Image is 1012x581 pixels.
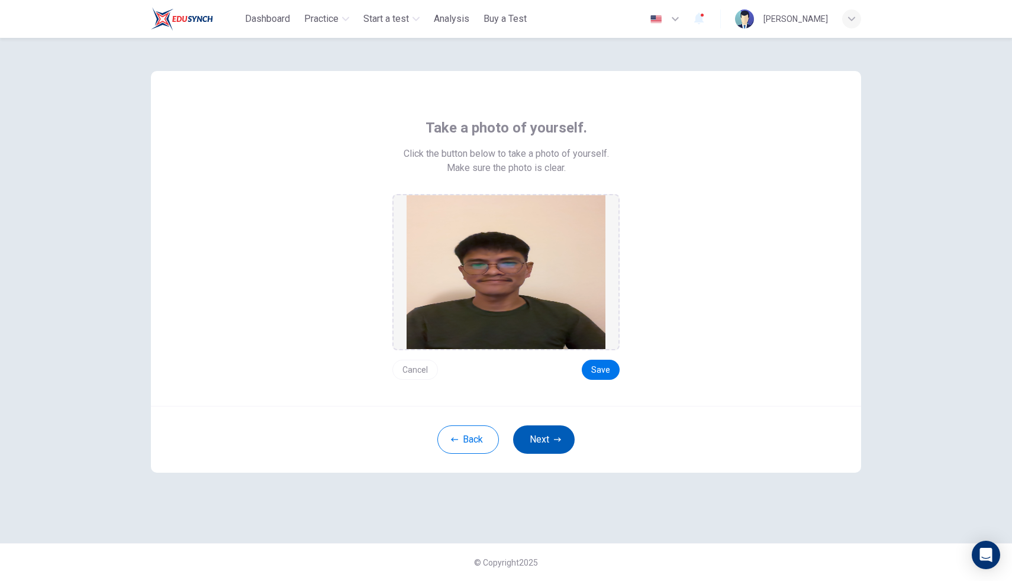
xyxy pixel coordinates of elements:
[972,541,1000,569] div: Open Intercom Messenger
[484,12,527,26] span: Buy a Test
[392,360,438,380] button: Cancel
[359,8,424,30] button: Start a test
[434,12,469,26] span: Analysis
[245,12,290,26] span: Dashboard
[447,161,566,175] span: Make sure the photo is clear.
[479,8,531,30] button: Buy a Test
[474,558,538,567] span: © Copyright 2025
[304,12,339,26] span: Practice
[407,195,605,349] img: preview screemshot
[151,7,240,31] a: ELTC logo
[437,425,499,454] button: Back
[513,425,575,454] button: Next
[363,12,409,26] span: Start a test
[649,15,663,24] img: en
[299,8,354,30] button: Practice
[582,360,620,380] button: Save
[151,7,213,31] img: ELTC logo
[735,9,754,28] img: Profile picture
[240,8,295,30] button: Dashboard
[429,8,474,30] button: Analysis
[763,12,828,26] div: [PERSON_NAME]
[404,147,609,161] span: Click the button below to take a photo of yourself.
[426,118,587,137] span: Take a photo of yourself.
